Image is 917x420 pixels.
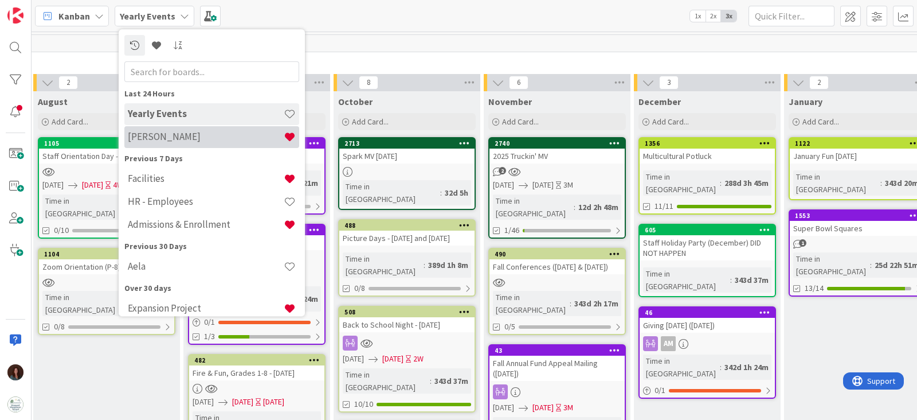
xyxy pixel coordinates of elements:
[643,267,730,293] div: Time in [GEOGRAPHIC_DATA]
[344,139,475,147] div: 2713
[189,315,324,329] div: 0/1
[489,345,625,356] div: 43
[655,200,673,212] span: 11/11
[204,316,215,328] span: 0 / 1
[128,196,284,208] h4: HR - Employees
[652,116,689,127] span: Add Card...
[655,384,665,396] span: 0 / 1
[232,396,253,408] span: [DATE]
[640,308,775,318] div: 46
[359,76,378,90] span: 8
[720,361,722,374] span: :
[44,139,174,147] div: 1105
[413,353,424,365] div: 2W
[113,179,123,191] div: 4W
[488,248,626,335] a: 490Fall Conferences ([DATE] & [DATE])Time in [GEOGRAPHIC_DATA]:343d 2h 17m0/5
[124,282,299,294] div: Over 30 days
[44,250,174,258] div: 1104
[339,138,475,149] div: 2713
[809,76,829,90] span: 2
[54,321,65,333] span: 0/8
[128,303,284,314] h4: Expansion Project
[802,116,839,127] span: Add Card...
[504,224,519,236] span: 1/46
[38,96,68,107] span: August
[799,239,806,247] span: 1
[495,139,625,147] div: 2740
[39,249,174,259] div: 1104
[7,396,23,413] img: avatar
[424,259,425,271] span: :
[659,76,679,90] span: 3
[706,10,721,22] span: 2x
[640,308,775,333] div: 46Giving [DATE] ([DATE])
[54,224,69,236] span: 0/10
[645,226,775,234] div: 605
[343,353,364,365] span: [DATE]
[509,76,528,90] span: 6
[489,149,625,164] div: 2025 Truckin' MV
[870,259,872,271] span: :
[338,96,373,107] span: October
[563,402,573,414] div: 3M
[732,274,771,286] div: 343d 37m
[489,356,625,381] div: Fall Annual Fund Appeal Mailing ([DATE])
[38,248,175,335] a: 1104Zoom Orientation (P-8) [DATE]Time in [GEOGRAPHIC_DATA]:343d 35m0/8
[499,167,506,174] span: 2
[124,153,299,165] div: Previous 7 Days
[128,131,284,143] h4: [PERSON_NAME]
[721,10,736,22] span: 3x
[7,7,23,24] img: Visit kanbanzone.com
[189,365,324,380] div: Fire & Fun, Grades 1-8 - [DATE]
[128,173,284,185] h4: Facilities
[495,347,625,355] div: 43
[722,177,771,189] div: 288d 3h 45m
[128,219,284,231] h4: Admissions & Enrollment
[343,180,440,205] div: Time in [GEOGRAPHIC_DATA]
[493,291,570,316] div: Time in [GEOGRAPHIC_DATA]
[354,398,373,410] span: 10/10
[124,240,299,252] div: Previous 30 Days
[645,309,775,317] div: 46
[489,138,625,164] div: 27402025 Truckin' MV
[338,137,476,210] a: 2713Spark MV [DATE]Time in [GEOGRAPHIC_DATA]:32d 5h
[638,224,776,297] a: 605Staff Holiday Party (December) DID NOT HAPPENTime in [GEOGRAPHIC_DATA]:343d 37m
[204,330,215,343] span: 1/3
[82,179,103,191] span: [DATE]
[124,88,299,100] div: Last 24 Hours
[638,96,681,107] span: December
[339,307,475,317] div: 508
[52,116,88,127] span: Add Card...
[638,306,776,399] a: 46Giving [DATE] ([DATE])AMTime in [GEOGRAPHIC_DATA]:342d 1h 24m0/1
[343,252,424,278] div: Time in [GEOGRAPHIC_DATA]
[640,235,775,260] div: Staff Holiday Party (December) DID NOT HAPPEN
[339,149,475,164] div: Spark MV [DATE]
[502,116,539,127] span: Add Card...
[343,368,430,394] div: Time in [GEOGRAPHIC_DATA]
[42,195,119,220] div: Time in [GEOGRAPHIC_DATA]
[488,96,532,107] span: November
[489,345,625,381] div: 43Fall Annual Fund Appeal Mailing ([DATE])
[640,225,775,235] div: 605
[38,137,175,239] a: 1105Staff Orientation Day - [DATE][DATE][DATE]4WTime in [GEOGRAPHIC_DATA]:343d 1h 10m0/10
[489,138,625,149] div: 2740
[789,96,822,107] span: January
[661,336,676,351] div: AM
[339,138,475,164] div: 2713Spark MV [DATE]
[640,138,775,149] div: 1356
[640,336,775,351] div: AM
[339,317,475,332] div: Back to School Night - [DATE]
[338,219,476,297] a: 488Picture Days - [DATE] and [DATE]Time in [GEOGRAPHIC_DATA]:389d 1h 8m0/8
[352,116,389,127] span: Add Card...
[645,139,775,147] div: 1356
[574,201,575,213] span: :
[793,252,870,278] div: Time in [GEOGRAPHIC_DATA]
[39,259,174,274] div: Zoom Orientation (P-8) [DATE]
[643,355,720,380] div: Time in [GEOGRAPHIC_DATA]
[58,76,78,90] span: 2
[194,356,324,364] div: 482
[793,170,880,196] div: Time in [GEOGRAPHIC_DATA]
[640,318,775,333] div: Giving [DATE] ([DATE])
[730,274,732,286] span: :
[640,138,775,164] div: 1356Multicultural Potluck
